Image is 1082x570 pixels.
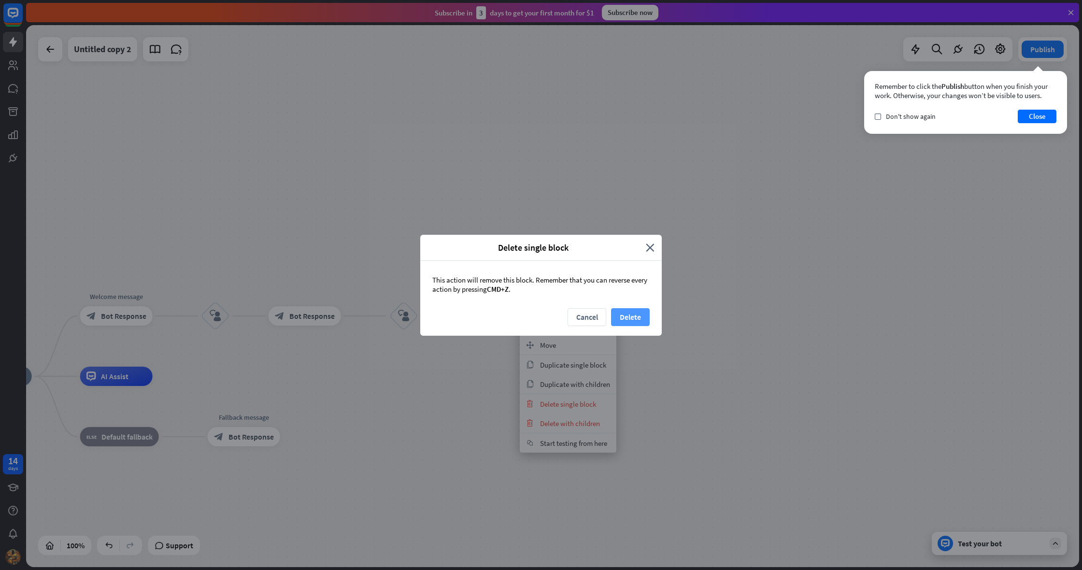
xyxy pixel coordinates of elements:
[1018,110,1056,123] button: Close
[427,242,639,253] span: Delete single block
[487,285,509,294] span: CMD+Z
[886,112,936,121] span: Don't show again
[8,4,37,33] button: Open LiveChat chat widget
[420,261,662,308] div: This action will remove this block. Remember that you can reverse every action by pressing .
[568,308,606,326] button: Cancel
[941,82,964,91] span: Publish
[875,82,1056,100] div: Remember to click the button when you finish your work. Otherwise, your changes won’t be visible ...
[646,242,655,253] i: close
[611,308,650,326] button: Delete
